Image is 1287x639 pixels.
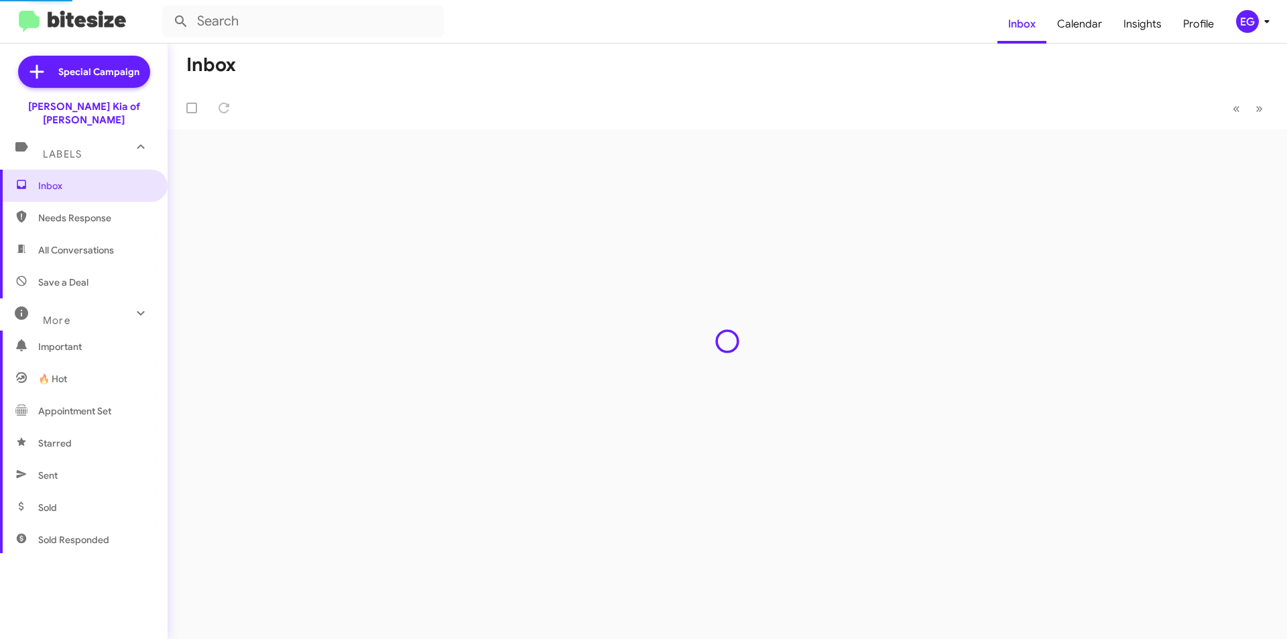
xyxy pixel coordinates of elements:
span: Needs Response [38,211,152,225]
div: EG [1236,10,1259,33]
span: Sold Responded [38,533,109,546]
span: » [1255,100,1263,117]
a: Special Campaign [18,56,150,88]
a: Insights [1113,5,1172,44]
input: Search [162,5,444,38]
h1: Inbox [186,54,236,76]
a: Inbox [997,5,1046,44]
span: Save a Deal [38,276,88,289]
span: Inbox [38,179,152,192]
button: Previous [1225,95,1248,122]
button: EG [1225,10,1272,33]
span: « [1233,100,1240,117]
span: Sold [38,501,57,514]
span: Special Campaign [58,65,139,78]
span: More [43,314,70,327]
span: Appointment Set [38,404,111,418]
span: 🔥 Hot [38,372,67,386]
span: All Conversations [38,243,114,257]
nav: Page navigation example [1225,95,1271,122]
span: Sent [38,469,58,482]
a: Calendar [1046,5,1113,44]
span: Starred [38,437,72,450]
span: Labels [43,148,82,160]
button: Next [1247,95,1271,122]
span: Important [38,340,152,353]
a: Profile [1172,5,1225,44]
